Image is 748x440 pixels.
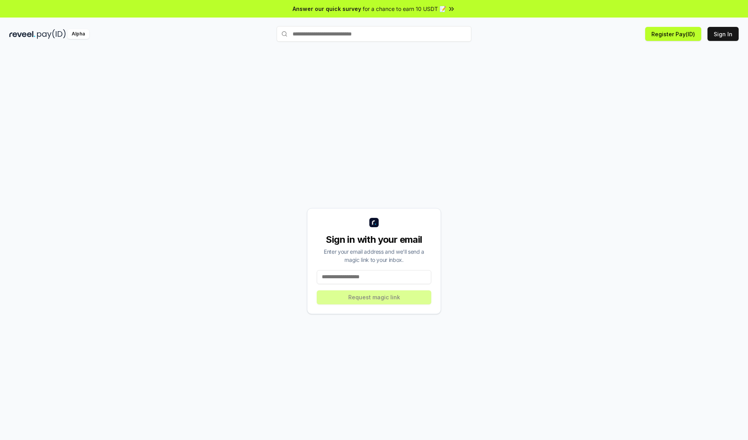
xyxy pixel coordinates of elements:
span: Answer our quick survey [293,5,361,13]
div: Enter your email address and we’ll send a magic link to your inbox. [317,247,431,264]
div: Alpha [67,29,89,39]
img: logo_small [369,218,379,227]
button: Sign In [707,27,739,41]
img: pay_id [37,29,66,39]
button: Register Pay(ID) [645,27,701,41]
div: Sign in with your email [317,233,431,246]
span: for a chance to earn 10 USDT 📝 [363,5,446,13]
img: reveel_dark [9,29,35,39]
